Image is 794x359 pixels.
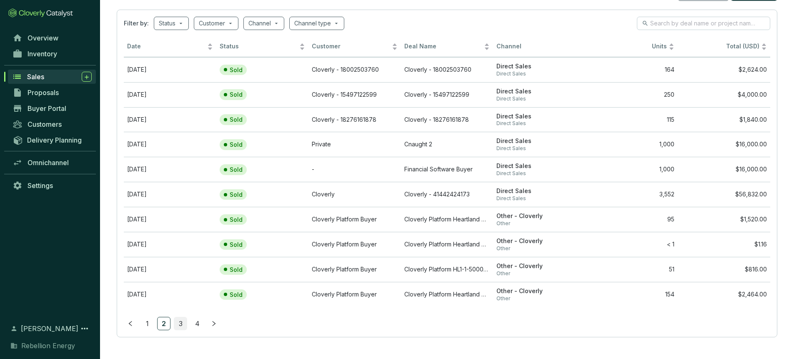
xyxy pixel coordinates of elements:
td: $2,624.00 [678,57,770,82]
td: Cloverly - 18276161878 [308,107,401,132]
span: Sales [27,73,44,81]
td: Aug 06 2025 [124,182,216,207]
td: 51 [586,257,678,282]
span: right [211,321,217,326]
td: 164 [586,57,678,82]
td: Aug 23 2024 [124,232,216,257]
td: 1,000 [586,157,678,182]
p: Sold [230,216,243,223]
span: Direct Sales [496,113,582,121]
span: Delivery Planning [27,136,82,144]
th: Status [216,37,309,57]
p: Sold [230,141,243,148]
td: $1.16 [678,232,770,257]
button: right [207,317,220,330]
a: Overview [8,31,96,45]
a: Customers [8,117,96,131]
td: Cloverly - 15497122599 [401,82,493,107]
a: 2 [158,317,170,330]
span: Date [127,43,205,50]
span: Other - Cloverly [496,212,582,220]
td: Cloverly Platform Buyer [308,232,401,257]
li: Next Page [207,317,220,330]
span: Other - Cloverly [496,287,582,295]
span: Other [496,245,582,252]
td: Sep 09 2024 [124,157,216,182]
td: Cloverly Platform Heartland Methane Abatement and Land Restoration – Packard & Kottke Ranch Proje... [401,282,493,307]
span: left [128,321,133,326]
span: Direct Sales [496,63,582,70]
span: Direct Sales [496,170,582,177]
td: $1,520.00 [678,207,770,232]
p: Sold [230,166,243,173]
a: Omnichannel [8,156,96,170]
td: Cloverly - 18002503760 [308,57,401,82]
p: Sold [230,116,243,123]
td: Aug 15 2024 [124,57,216,82]
td: $816.00 [678,257,770,282]
span: Status [220,43,298,50]
td: 115 [586,107,678,132]
a: Inventory [8,47,96,61]
span: Rebellion Energy [21,341,75,351]
td: 1,000 [586,132,678,157]
p: Sold [230,266,243,274]
a: Delivery Planning [8,133,96,147]
th: Deal Name [401,37,493,57]
p: Sold [230,241,243,249]
span: Omnichannel [28,158,69,167]
span: Other [496,295,582,302]
span: Direct Sales [496,195,582,202]
td: Cloverly Platform Heartland Methane Abatement and Land Restoration Project 2 Aug 23 [401,232,493,257]
td: Aug 13 2024 [124,107,216,132]
th: Channel [493,37,586,57]
span: Other [496,270,582,277]
td: Jul 02 2024 [124,282,216,307]
span: Direct Sales [496,187,582,195]
a: Settings [8,178,96,193]
button: left [124,317,137,330]
span: Inventory [28,50,57,58]
p: Sold [230,191,243,198]
a: 4 [191,317,203,330]
li: 1 [140,317,154,330]
td: < 1 [586,232,678,257]
span: Settings [28,181,53,190]
li: 2 [157,317,170,330]
td: $2,464.00 [678,282,770,307]
span: Filter by: [124,19,149,28]
li: Previous Page [124,317,137,330]
td: Cloverly - 41442424173 [401,182,493,207]
td: Nov 30 2024 [124,132,216,157]
li: 4 [190,317,204,330]
th: Customer [308,37,401,57]
th: Date [124,37,216,57]
span: Overview [28,34,58,42]
p: Sold [230,66,243,74]
span: Direct Sales [496,120,582,127]
td: Cloverly Platform HL1-1-50000 Apr 3 [401,257,493,282]
td: 250 [586,82,678,107]
td: Cloverly - 15497122599 [308,82,401,107]
td: Private [308,132,401,157]
span: Direct Sales [496,137,582,145]
td: Cloverly Platform Buyer [308,282,401,307]
p: Sold [230,291,243,299]
span: Customer [312,43,390,50]
td: 3,552 [586,182,678,207]
td: Cnaught 2 [401,132,493,157]
span: Direct Sales [496,145,582,152]
span: Proposals [28,88,59,97]
td: Oct 09 2024 [124,207,216,232]
span: Direct Sales [496,88,582,95]
td: $16,000.00 [678,157,770,182]
span: Deal Name [404,43,483,50]
span: Total (USD) [726,43,759,50]
td: Aug 02 2024 [124,82,216,107]
span: Buyer Portal [28,104,66,113]
td: 154 [586,282,678,307]
span: Other [496,220,582,227]
a: Sales [8,70,96,84]
a: Proposals [8,85,96,100]
span: [PERSON_NAME] [21,324,78,334]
